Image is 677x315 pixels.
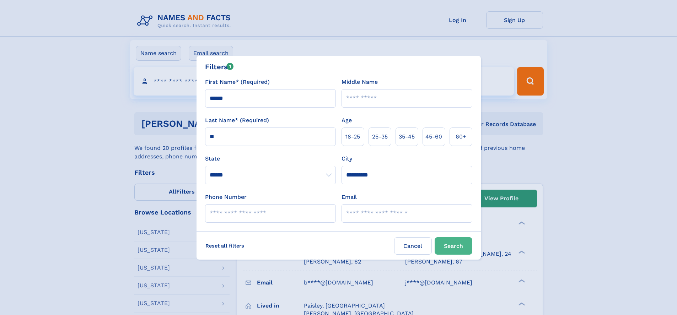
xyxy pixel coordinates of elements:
[342,193,357,201] label: Email
[425,132,442,141] span: 45‑60
[342,116,352,125] label: Age
[205,116,269,125] label: Last Name* (Required)
[205,78,270,86] label: First Name* (Required)
[456,132,466,141] span: 60+
[205,193,247,201] label: Phone Number
[399,132,415,141] span: 35‑45
[345,132,360,141] span: 18‑25
[394,237,432,255] label: Cancel
[205,61,234,72] div: Filters
[372,132,388,141] span: 25‑35
[342,78,378,86] label: Middle Name
[201,237,249,254] label: Reset all filters
[435,237,472,255] button: Search
[342,154,352,163] label: City
[205,154,336,163] label: State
